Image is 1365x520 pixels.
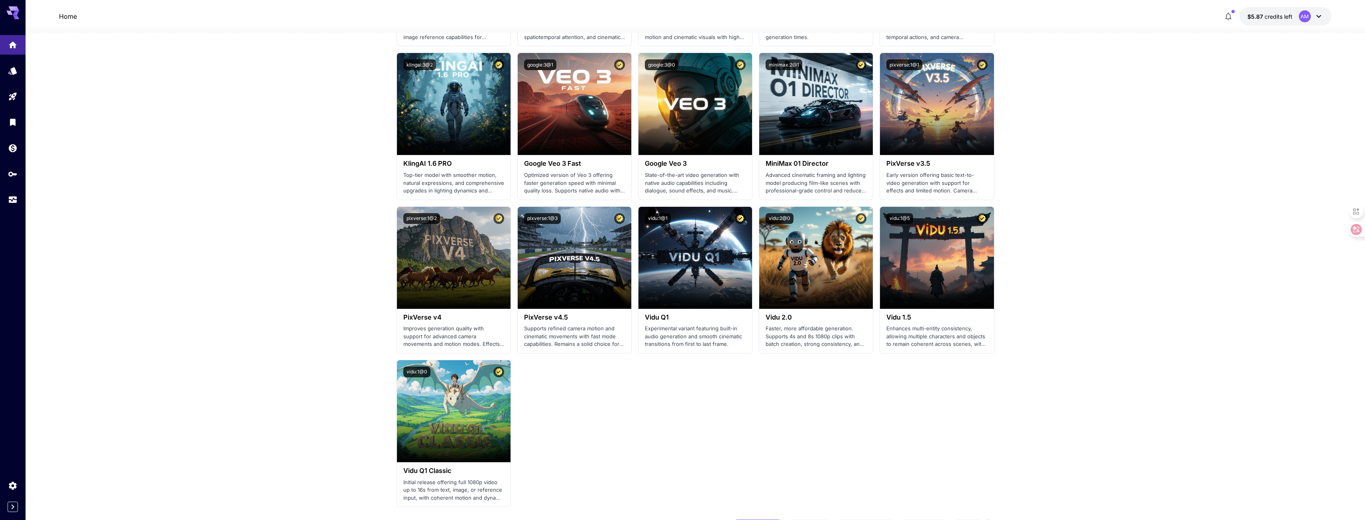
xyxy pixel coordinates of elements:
[397,360,511,462] img: alt
[886,213,913,224] button: vidu:1@5
[493,367,504,377] button: Certified Model – Vetted for best performance and includes a commercial license.
[645,171,746,195] p: State-of-the-art video generation with native audio capabilities including dialogue, sound effect...
[518,207,631,309] img: alt
[1239,7,1332,26] button: $5.8715AM
[645,314,746,321] h3: Vidu Q1
[735,59,746,70] button: Certified Model – Vetted for best performance and includes a commercial license.
[886,314,987,321] h3: Vidu 1.5
[638,53,752,155] img: alt
[1299,10,1311,22] div: AM
[8,40,18,50] div: Home
[645,59,678,70] button: google:3@0
[886,160,987,167] h3: PixVerse v3.5
[8,66,18,76] div: Models
[766,59,802,70] button: minimax:2@1
[614,59,625,70] button: Certified Model – Vetted for best performance and includes a commercial license.
[1325,482,1365,520] div: 채팅 위젯
[59,12,77,21] nav: breadcrumb
[759,207,873,309] img: alt
[766,171,866,195] p: Advanced cinematic framing and lighting model producing film-like scenes with professional-grade ...
[524,160,625,167] h3: Google Veo 3 Fast
[1247,12,1292,21] div: $5.8715
[1265,13,1292,20] span: credits left
[403,367,430,377] button: vidu:1@0
[766,314,866,321] h3: Vidu 2.0
[856,59,866,70] button: Certified Model – Vetted for best performance and includes a commercial license.
[493,59,504,70] button: Certified Model – Vetted for best performance and includes a commercial license.
[524,171,625,195] p: Optimized version of Veo 3 offering faster generation speed with minimal quality loss. Supports n...
[977,59,988,70] button: Certified Model – Vetted for best performance and includes a commercial license.
[8,502,18,512] button: Expand sidebar
[880,53,994,155] img: alt
[524,314,625,321] h3: PixVerse v4.5
[977,213,988,224] button: Certified Model – Vetted for best performance and includes a commercial license.
[1325,482,1365,520] iframe: Chat Widget
[614,213,625,224] button: Certified Model – Vetted for best performance and includes a commercial license.
[524,325,625,348] p: Supports refined camera motion and cinematic movements with fast mode capabilities. Remains a sol...
[524,213,561,224] button: pixverse:1@3
[403,325,504,348] p: Improves generation quality with support for advanced camera movements and motion modes. Effects ...
[8,92,18,102] div: Playground
[403,160,504,167] h3: KlingAI 1.6 PRO
[518,53,631,155] img: alt
[645,325,746,348] p: Experimental variant featuring built-in audio generation and smooth cinematic transitions from fi...
[856,213,866,224] button: Certified Model – Vetted for best performance and includes a commercial license.
[403,467,504,475] h3: Vidu Q1 Classic
[766,213,793,224] button: vidu:2@0
[766,160,866,167] h3: MiniMax 01 Director
[735,213,746,224] button: Certified Model – Vetted for best performance and includes a commercial license.
[886,59,922,70] button: pixverse:1@1
[59,12,77,21] a: Home
[759,53,873,155] img: alt
[403,479,504,502] p: Initial release offering full 1080p video up to 16s from text, image, or reference input, with co...
[880,207,994,309] img: alt
[524,59,556,70] button: google:3@1
[403,171,504,195] p: Top-tier model with smoother motion, natural expressions, and comprehensive upgrades in lighting ...
[403,314,504,321] h3: PixVerse v4
[493,213,504,224] button: Certified Model – Vetted for best performance and includes a commercial license.
[1247,13,1265,20] span: $5.87
[397,207,511,309] img: alt
[8,143,18,153] div: Wallet
[645,160,746,167] h3: Google Veo 3
[886,171,987,195] p: Early version offering basic text-to-video generation with support for effects and limited motion...
[638,207,752,309] img: alt
[766,325,866,348] p: Faster, more affordable generation. Supports 4s and 8s 1080p clips with batch creation, strong co...
[397,53,511,155] img: alt
[403,213,440,224] button: pixverse:1@2
[8,169,18,179] div: API Keys
[645,213,671,224] button: vidu:1@1
[403,59,436,70] button: klingai:3@2
[8,481,18,491] div: Settings
[8,195,18,205] div: Usage
[8,117,18,127] div: Library
[886,325,987,348] p: Enhances multi-entity consistency, allowing multiple characters and objects to remain coherent ac...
